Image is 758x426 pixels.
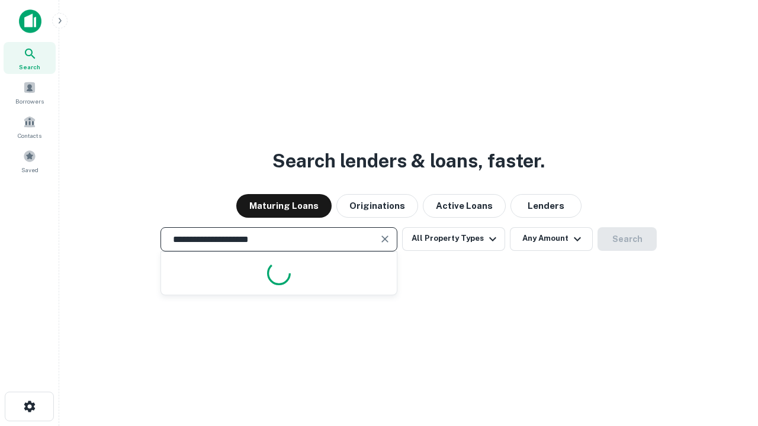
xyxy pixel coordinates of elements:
[19,62,40,72] span: Search
[4,111,56,143] a: Contacts
[4,42,56,74] a: Search
[21,165,38,175] span: Saved
[510,227,593,251] button: Any Amount
[4,145,56,177] a: Saved
[402,227,505,251] button: All Property Types
[15,96,44,106] span: Borrowers
[423,194,506,218] button: Active Loans
[336,194,418,218] button: Originations
[4,76,56,108] a: Borrowers
[699,331,758,388] iframe: Chat Widget
[19,9,41,33] img: capitalize-icon.png
[236,194,332,218] button: Maturing Loans
[377,231,393,247] button: Clear
[272,147,545,175] h3: Search lenders & loans, faster.
[510,194,582,218] button: Lenders
[18,131,41,140] span: Contacts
